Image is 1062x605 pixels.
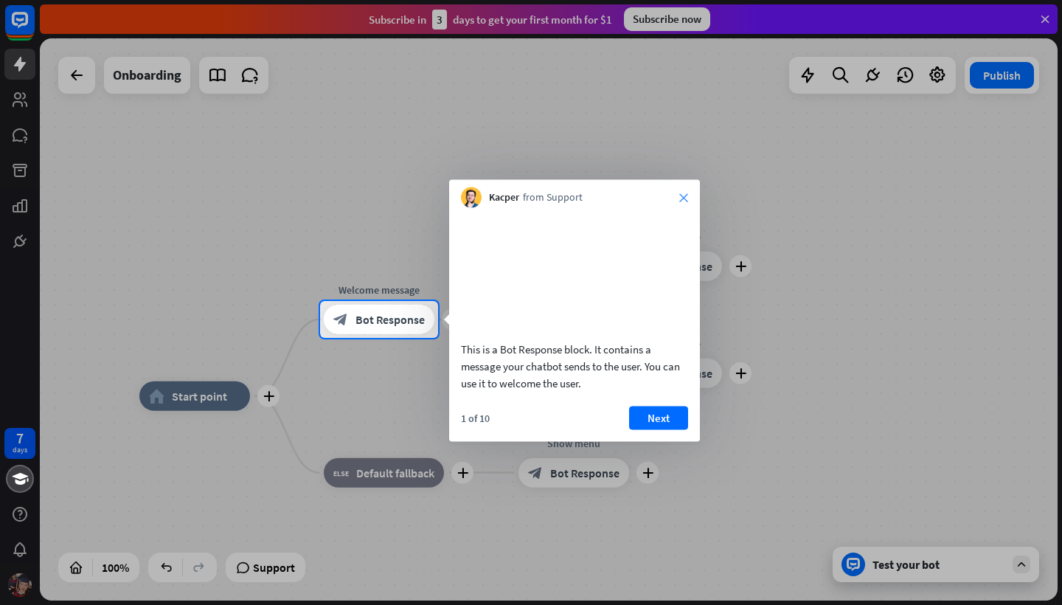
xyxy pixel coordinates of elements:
[461,340,688,391] div: This is a Bot Response block. It contains a message your chatbot sends to the user. You can use i...
[489,190,519,205] span: Kacper
[679,193,688,202] i: close
[12,6,56,50] button: Open LiveChat chat widget
[523,190,583,205] span: from Support
[461,411,490,424] div: 1 of 10
[629,406,688,429] button: Next
[333,312,348,327] i: block_bot_response
[355,312,425,327] span: Bot Response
